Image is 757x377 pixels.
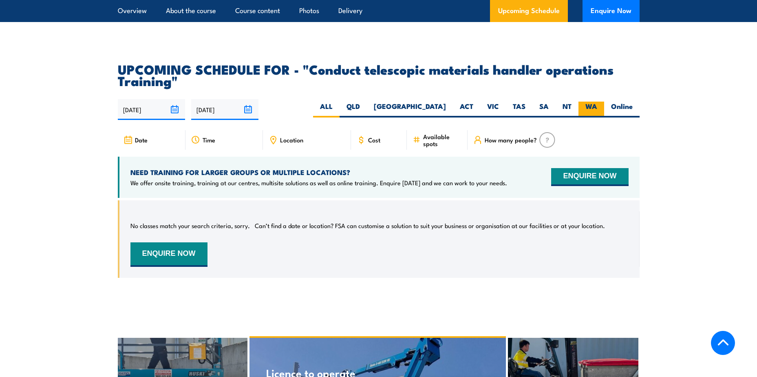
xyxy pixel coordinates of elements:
[423,133,462,147] span: Available spots
[130,222,250,230] p: No classes match your search criteria, sorry.
[118,99,185,120] input: From date
[604,102,640,118] label: Online
[255,222,605,230] p: Can’t find a date or location? FSA can customise a solution to suit your business or organisation...
[340,102,367,118] label: QLD
[130,242,207,267] button: ENQUIRE NOW
[367,102,453,118] label: [GEOGRAPHIC_DATA]
[368,136,380,143] span: Cost
[551,168,628,186] button: ENQUIRE NOW
[556,102,578,118] label: NT
[191,99,258,120] input: To date
[485,136,537,143] span: How many people?
[130,168,507,177] h4: NEED TRAINING FOR LARGER GROUPS OR MULTIPLE LOCATIONS?
[453,102,480,118] label: ACT
[532,102,556,118] label: SA
[118,63,640,86] h2: UPCOMING SCHEDULE FOR - "Conduct telescopic materials handler operations Training"
[135,136,148,143] span: Date
[506,102,532,118] label: TAS
[480,102,506,118] label: VIC
[313,102,340,118] label: ALL
[130,179,507,187] p: We offer onsite training, training at our centres, multisite solutions as well as online training...
[578,102,604,118] label: WA
[280,136,303,143] span: Location
[203,136,215,143] span: Time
